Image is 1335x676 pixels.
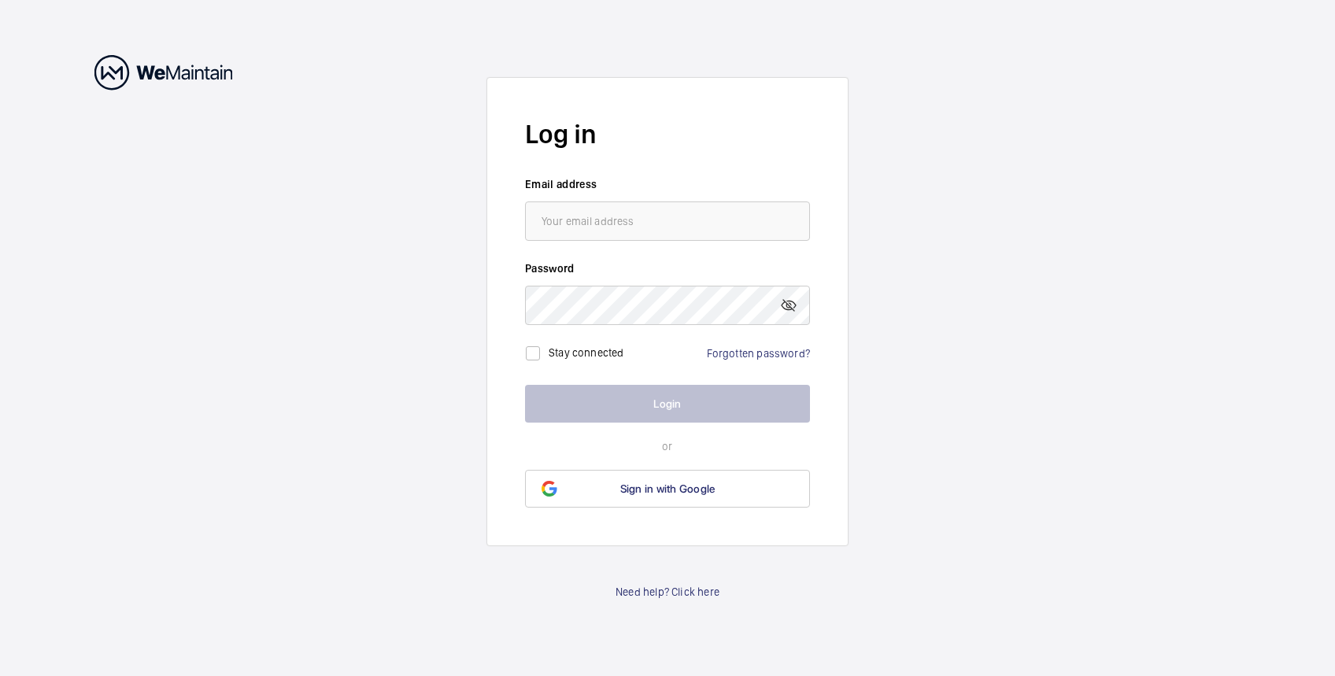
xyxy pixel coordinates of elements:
[620,482,716,495] span: Sign in with Google
[616,584,719,600] a: Need help? Click here
[525,385,810,423] button: Login
[549,345,624,358] label: Stay connected
[525,260,810,276] label: Password
[525,438,810,454] p: or
[525,201,810,241] input: Your email address
[525,176,810,192] label: Email address
[707,347,810,360] a: Forgotten password?
[525,116,810,153] h2: Log in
